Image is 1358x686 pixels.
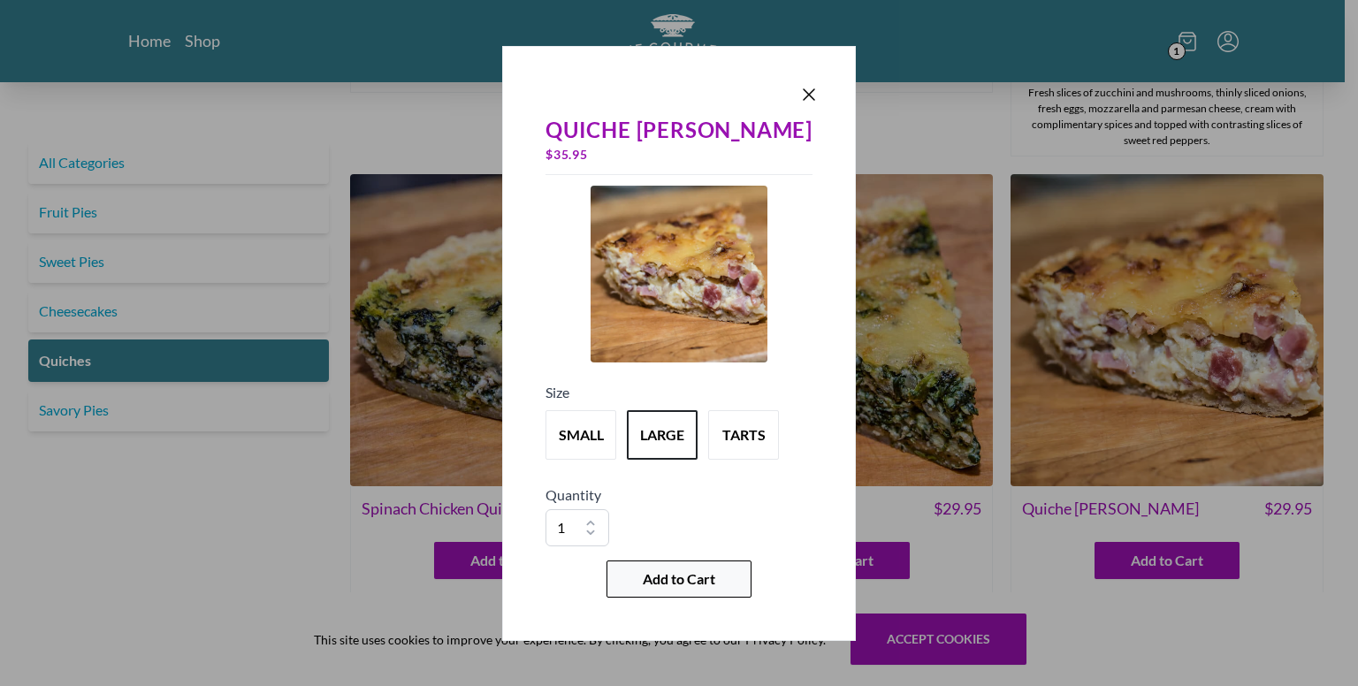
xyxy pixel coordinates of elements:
div: Quiche [PERSON_NAME] [545,118,813,142]
button: Add to Cart [607,560,751,598]
button: Variant Swatch [708,410,779,460]
h5: Quantity [545,484,813,506]
img: Product Image [591,186,767,362]
div: $ 35.95 [545,142,813,167]
span: Add to Cart [643,568,715,590]
button: Close panel [798,84,820,105]
h5: Size [545,382,813,403]
a: Product Image [591,186,767,368]
button: Variant Swatch [627,410,698,460]
button: Variant Swatch [545,410,616,460]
